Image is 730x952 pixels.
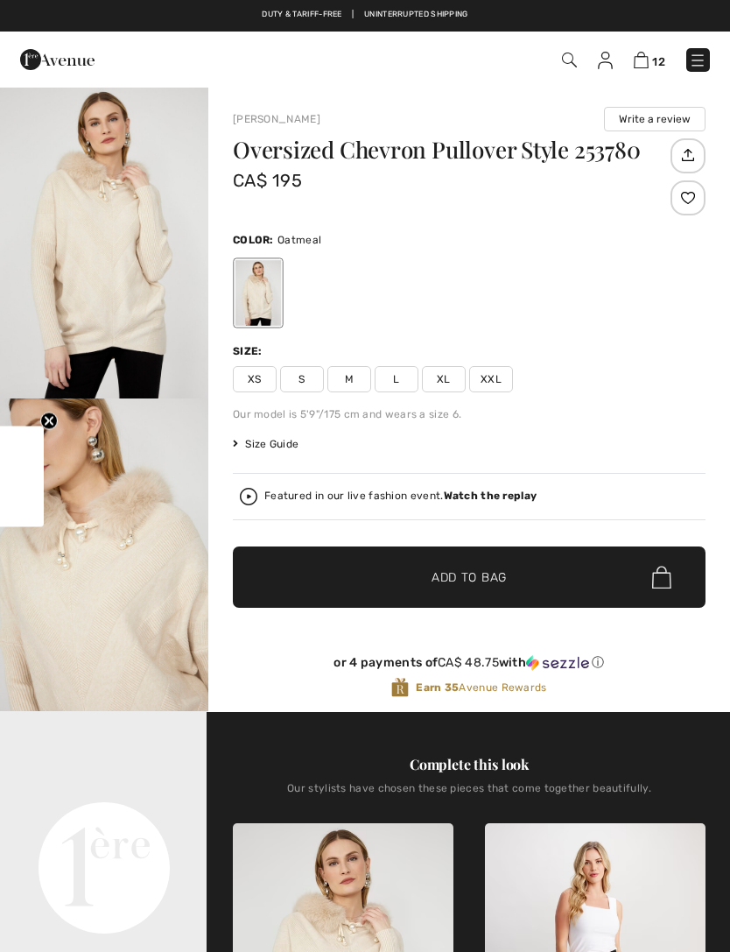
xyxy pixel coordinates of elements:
div: Featured in our live fashion event. [264,490,537,502]
div: or 4 payments of with [233,655,705,671]
a: [PERSON_NAME] [233,113,320,125]
div: or 4 payments ofCA$ 48.75withSezzle Click to learn more about Sezzle [233,655,705,677]
span: Avenue Rewards [416,680,546,695]
span: 12 [652,55,665,68]
span: L [375,366,418,392]
span: XL [422,366,466,392]
span: Color: [233,234,274,246]
span: XS [233,366,277,392]
span: CA$ 195 [233,170,302,191]
img: Menu [689,52,706,69]
img: Avenue Rewards [391,677,409,698]
a: 12 [634,49,665,70]
span: CA$ 48.75 [438,655,499,670]
button: Write a review [604,107,705,131]
a: 1ère Avenue [20,50,95,67]
div: Our stylists have chosen these pieces that come together beautifully. [233,782,705,808]
span: XXL [469,366,513,392]
h1: Oversized Chevron Pullover Style 253780 [233,138,666,161]
strong: Earn 35 [416,681,459,694]
img: 1ère Avenue [20,42,95,77]
img: Share [673,140,702,170]
span: Oatmeal [277,234,321,246]
img: Sezzle [526,655,589,671]
div: Oatmeal [235,260,281,326]
img: Bag.svg [652,566,671,589]
div: Complete this look [233,754,705,775]
button: Close teaser [40,412,58,429]
div: Size: [233,343,266,359]
img: Shopping Bag [634,52,649,68]
button: Add to Bag [233,547,705,608]
img: Watch the replay [240,488,257,505]
span: M [327,366,371,392]
img: My Info [598,52,613,69]
span: S [280,366,324,392]
strong: Watch the replay [444,490,537,502]
div: Our model is 5'9"/175 cm and wears a size 6. [233,406,705,422]
span: Add to Bag [432,568,507,587]
img: Search [562,53,577,67]
span: Size Guide [233,436,298,452]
